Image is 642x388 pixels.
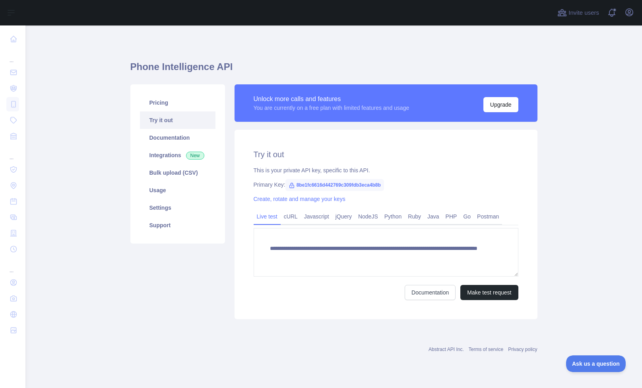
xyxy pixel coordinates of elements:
a: jQuery [332,210,355,223]
div: ... [6,145,19,161]
a: Usage [140,181,215,199]
a: cURL [281,210,301,223]
h1: Phone Intelligence API [130,60,537,80]
iframe: Toggle Customer Support [566,355,626,372]
div: Unlock more calls and features [254,94,409,104]
a: Support [140,216,215,234]
div: ... [6,48,19,64]
div: You are currently on a free plan with limited features and usage [254,104,409,112]
a: Ruby [405,210,424,223]
button: Make test request [460,285,518,300]
a: Integrations New [140,146,215,164]
a: Documentation [405,285,456,300]
a: Try it out [140,111,215,129]
a: NodeJS [355,210,381,223]
button: Upgrade [483,97,518,112]
a: Live test [254,210,281,223]
a: Postman [474,210,502,223]
span: Invite users [568,8,599,18]
span: New [186,152,204,160]
a: Python [381,210,405,223]
a: Terms of service [469,347,503,352]
a: Create, rotate and manage your keys [254,196,345,202]
button: Invite users [556,6,601,19]
a: Go [460,210,474,223]
span: 8be1fc6616d442769c309fdb3eca4b8b [285,179,384,191]
a: Privacy policy [508,347,537,352]
a: Bulk upload (CSV) [140,164,215,181]
a: Settings [140,199,215,216]
a: Pricing [140,94,215,111]
div: This is your private API key, specific to this API. [254,166,518,174]
h2: Try it out [254,149,518,160]
a: Abstract API Inc. [429,347,464,352]
a: Documentation [140,129,215,146]
div: ... [6,258,19,274]
a: Javascript [301,210,332,223]
a: PHP [442,210,460,223]
div: Primary Key: [254,181,518,189]
a: Java [424,210,442,223]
